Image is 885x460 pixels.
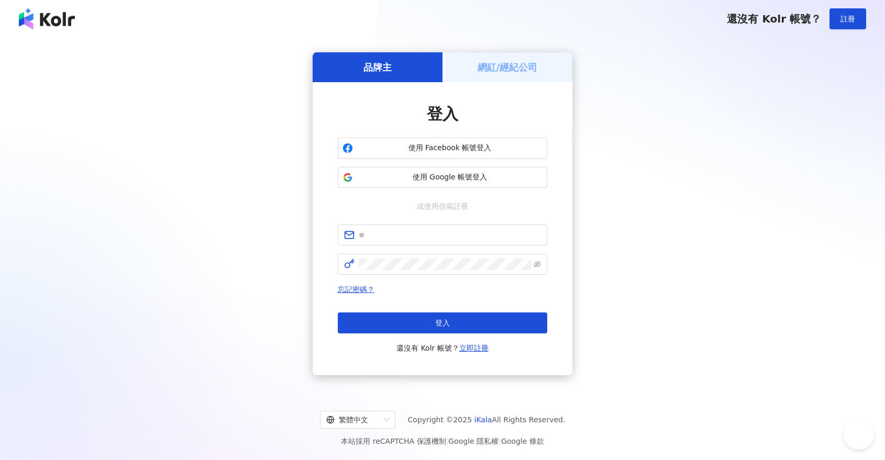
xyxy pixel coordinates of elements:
a: Google 條款 [501,437,544,445]
span: 還沒有 Kolr 帳號？ [396,342,489,354]
span: 使用 Facebook 帳號登入 [357,143,543,153]
span: | [499,437,501,445]
span: 使用 Google 帳號登入 [357,172,543,183]
span: 登入 [435,319,450,327]
a: Google 隱私權 [448,437,499,445]
span: 或使用信箱註冊 [410,200,475,212]
span: Copyright © 2025 All Rights Reserved. [408,413,566,426]
h5: 品牌主 [363,61,392,74]
span: | [446,437,449,445]
div: 繁體中文 [326,411,380,428]
h5: 網紅/經紀公司 [478,61,538,74]
span: 登入 [427,105,458,123]
button: 使用 Facebook 帳號登入 [338,138,547,159]
button: 登入 [338,312,547,333]
iframe: Help Scout Beacon - Open [843,418,875,450]
a: 立即註冊 [459,344,489,352]
span: eye-invisible [534,261,541,268]
a: 忘記密碼？ [338,285,374,294]
img: logo [19,8,75,29]
span: 註冊 [840,15,855,23]
button: 註冊 [829,8,866,29]
span: 本站採用 reCAPTCHA 保護機制 [341,435,544,447]
a: iKala [474,416,492,424]
button: 使用 Google 帳號登入 [338,167,547,188]
span: 還沒有 Kolr 帳號？ [727,13,821,25]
